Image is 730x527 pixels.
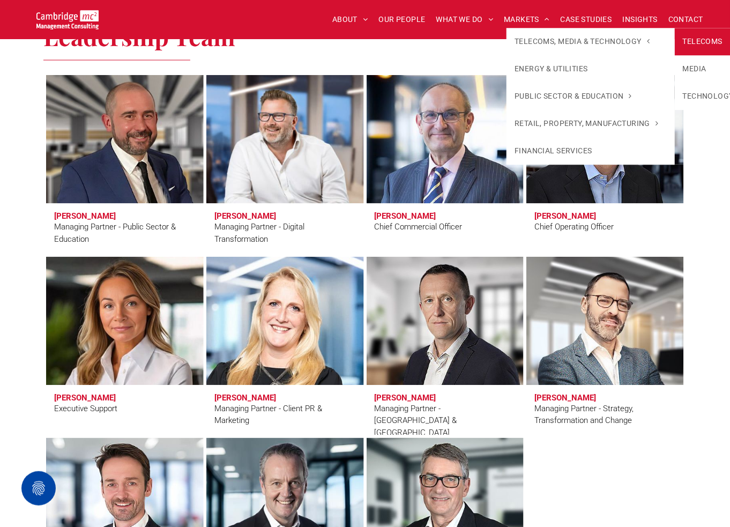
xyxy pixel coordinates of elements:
[214,394,276,403] h3: [PERSON_NAME]
[515,91,632,102] span: PUBLIC SECTOR & EDUCATION
[214,403,356,427] div: Managing Partner - Client PR & Marketing
[375,221,463,234] div: Chief Commercial Officer
[515,36,650,47] span: TELECOMS, MEDIA & TECHNOLOGY
[515,145,592,157] span: FINANCIAL SERVICES
[515,63,588,75] span: ENERGY & UTILITIES
[54,212,116,221] h3: [PERSON_NAME]
[534,221,614,234] div: Chief Operating Officer
[504,11,549,28] span: MARKETS
[515,118,658,129] span: RETAIL, PROPERTY, MANUFACTURING
[498,11,555,28] a: MARKETS
[663,11,709,28] a: CONTACT
[214,212,276,221] h3: [PERSON_NAME]
[375,212,436,221] h3: [PERSON_NAME]
[506,83,674,110] a: PUBLIC SECTOR & EDUCATION
[375,394,436,403] h3: [PERSON_NAME]
[36,10,99,29] img: Go to Homepage
[534,212,596,221] h3: [PERSON_NAME]
[506,55,674,83] a: ENERGY & UTILITIES
[617,11,663,28] a: INSIGHTS
[555,11,617,28] a: CASE STUDIES
[327,11,374,28] a: ABOUT
[214,221,356,246] div: Managing Partner - Digital Transformation
[506,137,674,165] a: FINANCIAL SERVICES
[373,11,430,28] a: OUR PEOPLE
[431,11,499,28] a: WHAT WE DO
[534,394,596,403] h3: [PERSON_NAME]
[54,403,117,415] div: Executive Support
[534,403,676,427] div: Managing Partner - Strategy, Transformation and Change
[506,110,674,137] a: RETAIL, PROPERTY, MANUFACTURING
[54,221,196,246] div: Managing Partner - Public Sector & Education
[375,403,516,440] div: Managing Partner - [GEOGRAPHIC_DATA] & [GEOGRAPHIC_DATA]
[506,28,674,55] a: TELECOMS, MEDIA & TECHNOLOGY
[54,394,116,403] h3: [PERSON_NAME]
